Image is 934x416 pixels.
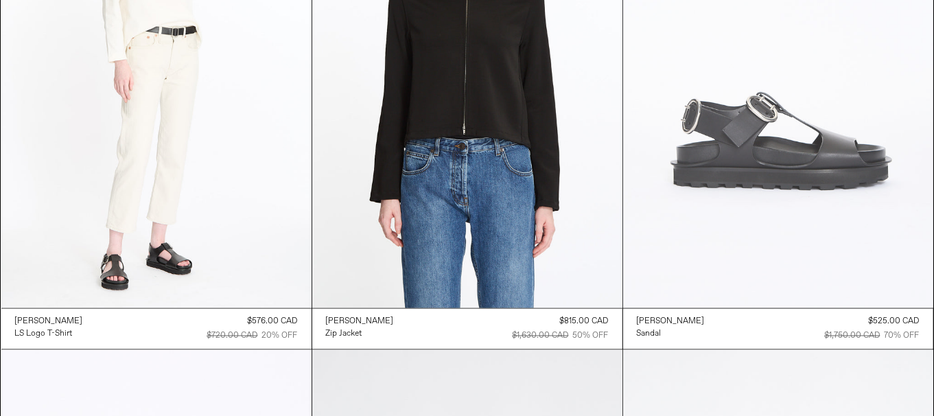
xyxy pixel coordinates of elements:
[326,329,362,340] div: Zip Jacket
[825,330,880,343] div: $1,750.00 CAD
[326,316,394,328] a: [PERSON_NAME]
[560,316,609,328] div: $815.00 CAD
[207,330,258,343] div: $720.00 CAD
[15,329,73,340] div: LS Logo T-Shirt
[885,330,920,343] div: 70% OFF
[573,330,609,343] div: 50% OFF
[248,316,298,328] div: $576.00 CAD
[637,329,662,340] div: Sandal
[637,328,705,340] a: Sandal
[326,328,394,340] a: Zip Jacket
[15,316,83,328] a: [PERSON_NAME]
[513,330,569,343] div: $1,630.00 CAD
[869,316,920,328] div: $525.00 CAD
[637,316,705,328] a: [PERSON_NAME]
[262,330,298,343] div: 20% OFF
[15,328,83,340] a: LS Logo T-Shirt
